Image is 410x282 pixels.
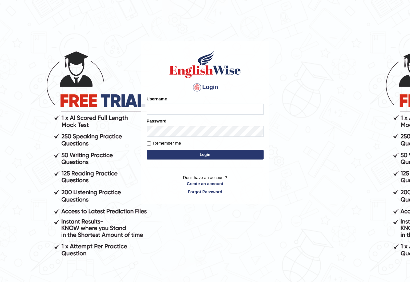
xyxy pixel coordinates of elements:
[147,82,264,93] h4: Login
[147,150,264,160] button: Login
[168,50,242,79] img: Logo of English Wise sign in for intelligent practice with AI
[147,181,264,187] a: Create an account
[147,96,167,102] label: Username
[147,118,167,124] label: Password
[147,141,151,146] input: Remember me
[147,174,264,195] p: Don't have an account?
[147,140,181,147] label: Remember me
[147,189,264,195] a: Forgot Password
